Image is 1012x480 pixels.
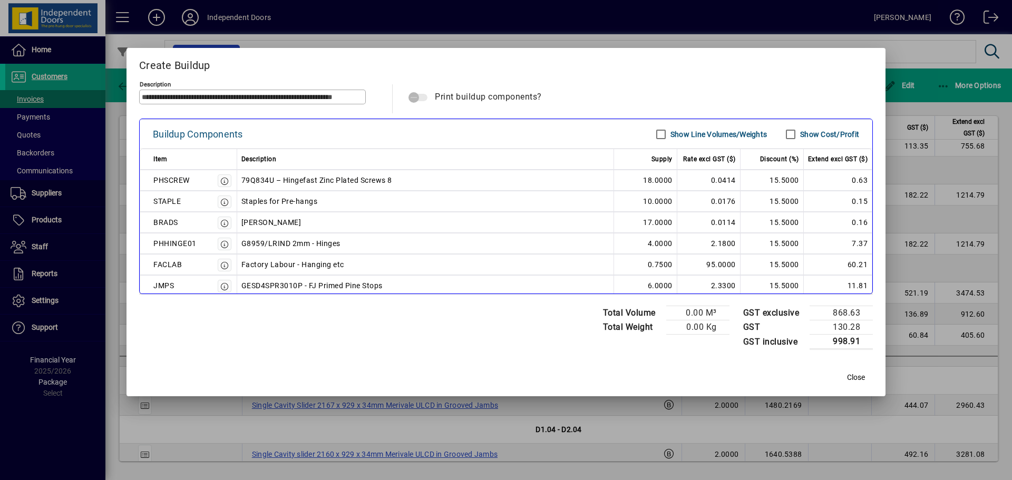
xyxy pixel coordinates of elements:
td: 0.15 [804,191,873,212]
td: 15.5000 [741,254,804,275]
td: G8959/LRIND 2mm - Hinges [237,233,614,254]
td: Total Weight [598,320,666,335]
td: 0.00 M³ [666,306,729,320]
td: 4.0000 [614,233,677,254]
td: 998.91 [810,335,873,349]
td: 79Q834U – Hingefast Zinc Plated Screws 8 [237,170,614,191]
h2: Create Buildup [126,48,885,79]
td: 15.5000 [741,233,804,254]
div: 2.3300 [682,279,736,292]
span: Close [847,372,865,383]
td: [PERSON_NAME] [237,212,614,233]
div: 0.0414 [682,174,736,187]
span: Description [241,153,277,165]
td: 15.5000 [741,212,804,233]
span: Item [153,153,167,165]
td: 0.00 Kg [666,320,729,335]
td: Total Volume [598,306,666,320]
td: 0.63 [804,170,873,191]
div: Buildup Components [153,126,243,143]
td: 0.16 [804,212,873,233]
td: Factory Labour - Hanging etc [237,254,614,275]
td: GESD4SPR3010P - FJ Primed Pine Stops [237,275,614,296]
td: 60.21 [804,254,873,275]
mat-label: Description [140,81,171,88]
span: Discount (%) [760,153,799,165]
div: 2.1800 [682,237,736,250]
td: 0.7500 [614,254,677,275]
td: 15.5000 [741,191,804,212]
td: GST inclusive [738,335,810,349]
div: 0.0114 [682,216,736,229]
div: 95.0000 [682,258,736,271]
div: BRADS [153,216,178,229]
div: PHHINGE01 [153,237,197,250]
span: Print buildup components? [435,92,542,102]
td: 15.5000 [741,170,804,191]
td: 11.81 [804,275,873,296]
div: 0.0176 [682,195,736,208]
td: 868.63 [810,306,873,320]
td: 15.5000 [741,275,804,296]
td: GST [738,320,810,335]
td: 17.0000 [614,212,677,233]
td: 7.37 [804,233,873,254]
label: Show Cost/Profit [798,129,859,140]
span: Supply [651,153,673,165]
td: 6.0000 [614,275,677,296]
div: PHSCREW [153,174,190,187]
td: 10.0000 [614,191,677,212]
div: JMPS [153,279,174,292]
td: Staples for Pre-hangs [237,191,614,212]
td: 18.0000 [614,170,677,191]
div: STAPLE [153,195,181,208]
span: Extend excl GST ($) [808,153,868,165]
td: GST exclusive [738,306,810,320]
td: 130.28 [810,320,873,335]
span: Rate excl GST ($) [683,153,736,165]
label: Show Line Volumes/Weights [668,129,767,140]
button: Close [839,368,873,387]
div: FACLAB [153,258,182,271]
